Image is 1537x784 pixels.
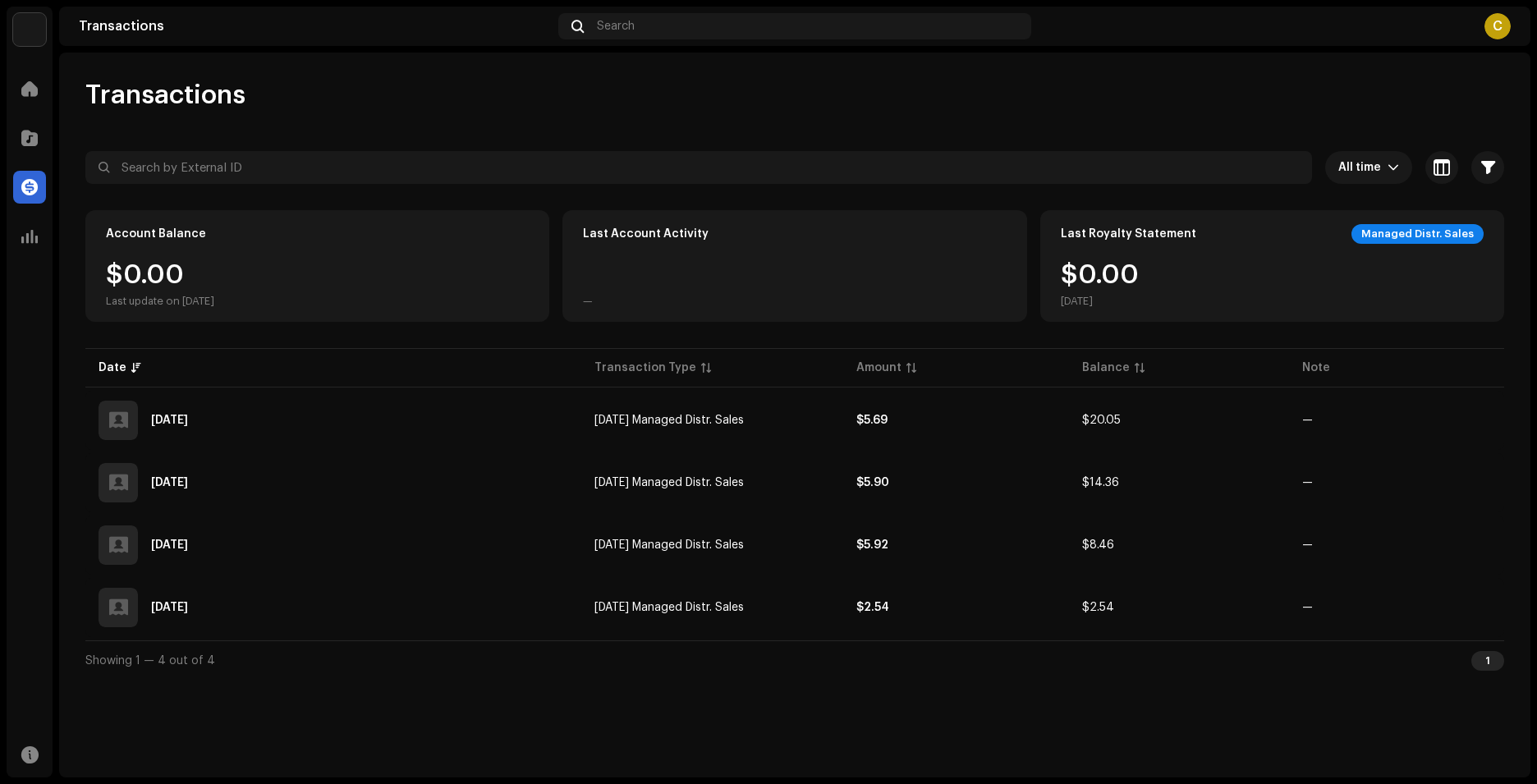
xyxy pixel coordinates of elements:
[583,227,709,241] div: Last Account Activity
[1388,151,1399,184] div: dropdown trigger
[1302,477,1313,488] re-a-table-badge: —
[856,602,889,613] strong: $2.54
[106,227,206,241] div: Account Balance
[856,360,902,376] div: Amount
[1082,539,1114,551] span: $8.46
[85,79,245,112] span: Transactions
[1471,651,1504,671] div: 1
[1082,360,1130,376] div: Balance
[594,415,744,426] span: Sep 2025 Managed Distr. Sales
[151,539,188,551] div: Aug 7, 2025
[856,415,888,426] strong: $5.69
[856,477,889,488] strong: $5.90
[1061,227,1196,241] div: Last Royalty Statement
[594,539,744,551] span: Jul 2025 Managed Distr. Sales
[1302,602,1313,613] re-a-table-badge: —
[13,13,46,46] img: de0d2825-999c-4937-b35a-9adca56ee094
[1338,151,1388,184] span: All time
[151,477,188,488] div: Sep 5, 2025
[597,20,635,33] span: Search
[1484,13,1511,39] div: C
[106,295,214,308] div: Last update on [DATE]
[99,360,126,376] div: Date
[79,20,552,33] div: Transactions
[1082,477,1119,488] span: $14.36
[594,360,696,376] div: Transaction Type
[856,539,888,551] strong: $5.92
[1351,224,1484,244] div: Managed Distr. Sales
[85,151,1312,184] input: Search by External ID
[1302,539,1313,551] re-a-table-badge: —
[583,295,593,308] div: —
[594,477,744,488] span: Aug 2025 Managed Distr. Sales
[1061,295,1139,308] div: [DATE]
[151,415,188,426] div: Oct 3, 2025
[1082,415,1121,426] span: $20.05
[151,602,188,613] div: Jul 6, 2025
[85,655,215,667] span: Showing 1 — 4 out of 4
[594,602,744,613] span: Jun 2025 Managed Distr. Sales
[1082,602,1114,613] span: $2.54
[1302,415,1313,426] re-a-table-badge: —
